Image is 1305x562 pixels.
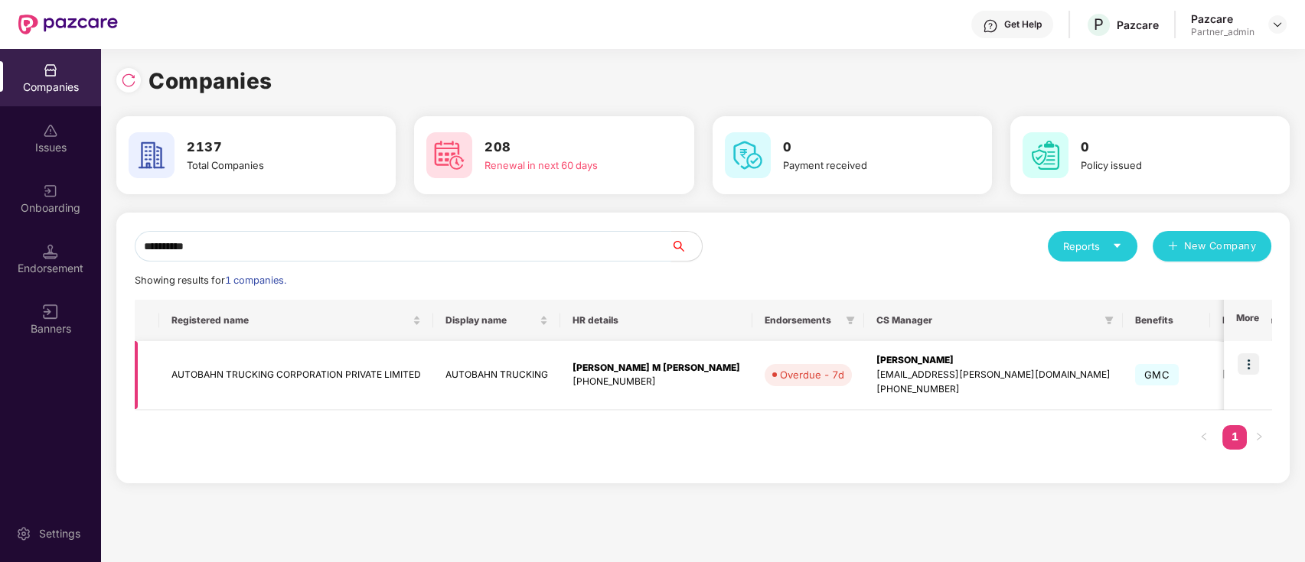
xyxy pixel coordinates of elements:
span: left [1199,432,1209,441]
img: svg+xml;base64,PHN2ZyBpZD0iRHJvcGRvd24tMzJ4MzIiIHhtbG5zPSJodHRwOi8vd3d3LnczLm9yZy8yMDAwL3N2ZyIgd2... [1271,18,1284,31]
td: AUTOBAHN TRUCKING [433,341,560,410]
th: HR details [560,300,752,341]
span: P [1094,15,1104,34]
img: svg+xml;base64,PHN2ZyB4bWxucz0iaHR0cDovL3d3dy53My5vcmcvMjAwMC9zdmciIHdpZHRoPSI2MCIgaGVpZ2h0PSI2MC... [725,132,771,178]
span: filter [1101,311,1117,330]
h3: 0 [783,138,949,158]
img: svg+xml;base64,PHN2ZyB4bWxucz0iaHR0cDovL3d3dy53My5vcmcvMjAwMC9zdmciIHdpZHRoPSI2MCIgaGVpZ2h0PSI2MC... [129,132,175,178]
img: svg+xml;base64,PHN2ZyBpZD0iU2V0dGluZy0yMHgyMCIgeG1sbnM9Imh0dHA6Ly93d3cudzMub3JnLzIwMDAvc3ZnIiB3aW... [16,526,31,541]
img: New Pazcare Logo [18,15,118,34]
div: Pazcare [1117,18,1159,32]
img: icon [1238,353,1259,375]
h3: 208 [484,138,651,158]
li: Next Page [1247,425,1271,450]
span: filter [1104,316,1114,325]
div: [PERSON_NAME] [876,353,1111,368]
button: left [1192,425,1216,450]
img: svg+xml;base64,PHN2ZyB4bWxucz0iaHR0cDovL3d3dy53My5vcmcvMjAwMC9zdmciIHdpZHRoPSI2MCIgaGVpZ2h0PSI2MC... [426,132,472,178]
span: filter [846,316,855,325]
span: filter [843,311,858,330]
img: svg+xml;base64,PHN2ZyBpZD0iUmVsb2FkLTMyeDMyIiB4bWxucz0iaHR0cDovL3d3dy53My5vcmcvMjAwMC9zdmciIHdpZH... [121,73,136,88]
div: Pazcare [1191,11,1254,26]
div: [EMAIL_ADDRESS][PERSON_NAME][DOMAIN_NAME] [876,368,1111,382]
span: plus [1168,241,1178,253]
li: Previous Page [1192,425,1216,450]
h1: Companies [148,64,272,98]
img: svg+xml;base64,PHN2ZyBpZD0iSXNzdWVzX2Rpc2FibGVkIiB4bWxucz0iaHR0cDovL3d3dy53My5vcmcvMjAwMC9zdmciIH... [43,123,58,138]
div: Total Companies [187,158,353,173]
span: caret-down [1112,241,1122,251]
span: Registered name [171,314,409,326]
span: Display name [445,314,537,326]
span: GMC [1135,364,1179,385]
div: Renewal in next 60 days [484,158,651,173]
span: CS Manager [876,314,1098,326]
button: right [1247,425,1271,450]
img: svg+xml;base64,PHN2ZyB3aWR0aD0iMjAiIGhlaWdodD0iMjAiIHZpZXdCb3g9IjAgMCAyMCAyMCIgZmlsbD0ibm9uZSIgeG... [43,184,58,199]
div: Partner_admin [1191,26,1254,38]
th: More [1224,300,1271,341]
th: Display name [433,300,560,341]
button: plusNew Company [1153,231,1271,262]
span: 1 companies. [225,275,286,286]
div: Reports [1063,239,1122,254]
span: Endorsements [765,314,840,326]
div: Overdue - 7d [780,367,844,382]
span: search [670,240,702,252]
div: [PHONE_NUMBER] [573,375,740,389]
h3: 2137 [187,138,353,158]
img: svg+xml;base64,PHN2ZyBpZD0iQ29tcGFuaWVzIiB4bWxucz0iaHR0cDovL3d3dy53My5vcmcvMjAwMC9zdmciIHdpZHRoPS... [43,63,58,78]
div: Policy issued [1081,158,1247,173]
div: [PERSON_NAME] M [PERSON_NAME] [573,361,740,375]
li: 1 [1222,425,1247,450]
th: Benefits [1123,300,1210,341]
td: AUTOBAHN TRUCKING CORPORATION PRIVATE LIMITED [159,341,433,410]
img: svg+xml;base64,PHN2ZyB3aWR0aD0iMTQuNSIgaGVpZ2h0PSIxNC41IiB2aWV3Qm94PSIwIDAgMTYgMTYiIGZpbGw9Im5vbm... [43,244,58,259]
div: Settings [34,526,85,541]
span: right [1254,432,1264,441]
button: search [670,231,703,262]
a: 1 [1222,425,1247,448]
img: svg+xml;base64,PHN2ZyB3aWR0aD0iMTYiIGhlaWdodD0iMTYiIHZpZXdCb3g9IjAgMCAxNiAxNiIgZmlsbD0ibm9uZSIgeG... [43,304,58,320]
th: Registered name [159,300,433,341]
div: Payment received [783,158,949,173]
img: svg+xml;base64,PHN2ZyB4bWxucz0iaHR0cDovL3d3dy53My5vcmcvMjAwMC9zdmciIHdpZHRoPSI2MCIgaGVpZ2h0PSI2MC... [1023,132,1068,178]
img: svg+xml;base64,PHN2ZyBpZD0iSGVscC0zMngzMiIgeG1sbnM9Imh0dHA6Ly93d3cudzMub3JnLzIwMDAvc3ZnIiB3aWR0aD... [983,18,998,34]
h3: 0 [1081,138,1247,158]
span: New Company [1184,239,1257,254]
div: Get Help [1004,18,1042,31]
div: [PHONE_NUMBER] [876,382,1111,397]
span: Showing results for [135,275,286,286]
